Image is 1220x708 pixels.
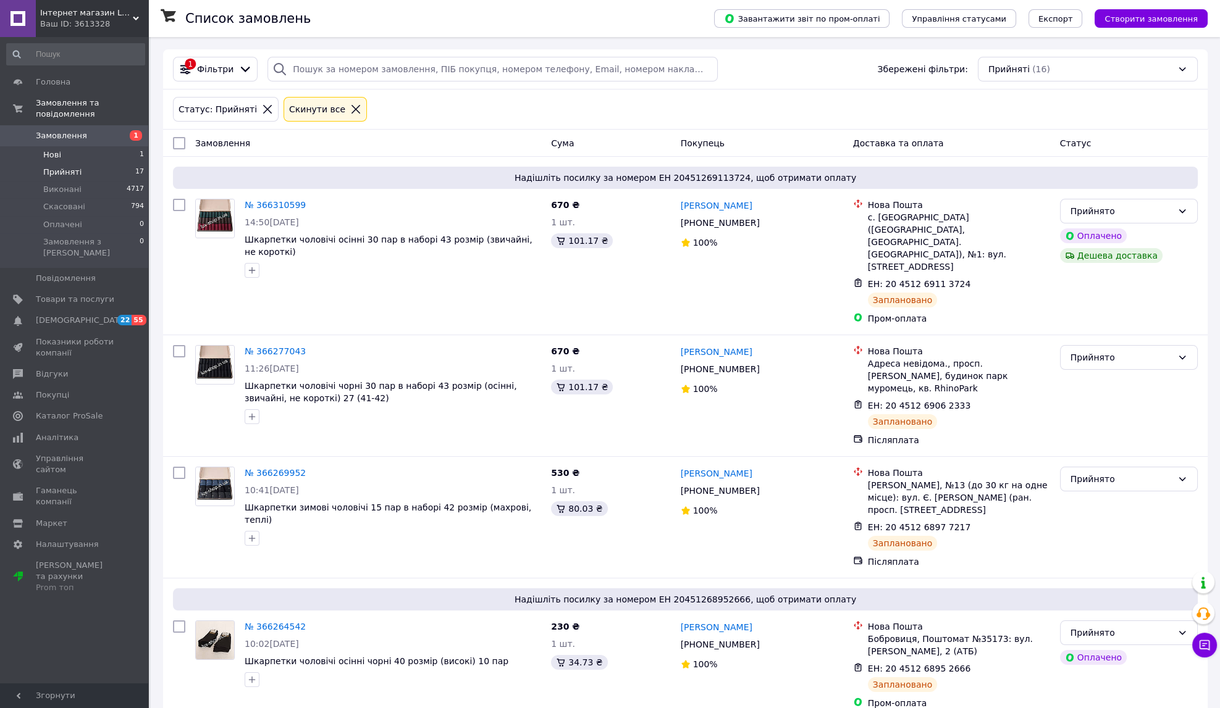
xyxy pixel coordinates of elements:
[36,369,68,380] span: Відгуки
[693,659,718,669] span: 100%
[6,43,145,65] input: Пошук
[245,381,517,403] a: Шкарпетки чоловічі чорні 30 пар в наборі 43 розмір (осінні, звичайні, не короткі) 27 (41-42)
[853,138,944,148] span: Доставка та оплата
[868,293,938,307] div: Заплановано
[724,13,880,24] span: Завантажити звіт по пром-оплаті
[551,655,607,670] div: 34.73 ₴
[1095,9,1208,28] button: Створити замовлення
[868,479,1050,516] div: [PERSON_NAME], №13 (до 30 кг на одне місце): вул. Є. [PERSON_NAME] (ран. просп. [STREET_ADDRESS]
[551,485,575,495] span: 1 шт.
[36,273,96,284] span: Повідомлення
[868,522,971,532] span: ЕН: 20 4512 6897 7217
[678,360,762,378] div: [PHONE_NUMBER]
[868,556,1050,568] div: Післяплата
[245,235,532,257] span: Шкарпетки чоловічі осінні 30 пар в наборі 43 розмір (звичайні, не короткі)
[36,98,148,120] span: Замовлення та повідомлення
[1082,13,1208,23] a: Створити замовлення
[130,130,142,141] span: 1
[117,315,132,325] span: 22
[551,468,579,478] span: 530 ₴
[195,620,235,660] a: Фото товару
[714,9,890,28] button: Завантажити звіт по пром-оплаті
[127,184,144,195] span: 4717
[196,199,234,238] img: Фото товару
[551,501,607,516] div: 80.03 ₴
[868,620,1050,633] div: Нова Пошта
[43,201,85,212] span: Скасовані
[245,502,531,525] a: Шкарпетки зимові чоловічі 15 пар в наборі 42 розмір (махрові, теплі)
[868,677,938,692] div: Заплановано
[36,453,114,475] span: Управління сайтом
[196,621,234,659] img: Фото товару
[36,130,87,141] span: Замовлення
[195,199,235,238] a: Фото товару
[868,536,938,551] div: Заплановано
[868,345,1050,357] div: Нова Пошта
[36,432,78,443] span: Аналітика
[43,167,82,178] span: Прийняті
[43,184,82,195] span: Виконані
[1038,14,1073,23] span: Експорт
[551,639,575,649] span: 1 шт.
[36,315,127,326] span: [DEMOGRAPHIC_DATA]
[176,102,259,116] div: Статус: Прийняті
[40,19,148,30] div: Ваш ID: 3613328
[196,467,234,506] img: Фото товару
[140,219,144,230] span: 0
[287,102,348,116] div: Cкинути все
[1071,626,1172,639] div: Прийнято
[36,294,114,305] span: Товари та послуги
[36,77,70,88] span: Головна
[868,414,938,429] div: Заплановано
[178,172,1193,184] span: Надішліть посилку за номером ЕН 20451269113724, щоб отримати оплату
[681,467,752,480] a: [PERSON_NAME]
[551,346,579,356] span: 670 ₴
[678,214,762,231] div: [PHONE_NUMBER]
[693,506,718,515] span: 100%
[132,315,146,325] span: 55
[245,485,299,495] span: 10:41[DATE]
[36,539,99,550] span: Налаштування
[681,138,725,148] span: Покупець
[245,656,508,666] a: Шкарпетки чоловічі осінні чорні 40 розмір (високі) 10 пар
[678,636,762,653] div: [PHONE_NUMBER]
[245,200,306,210] a: № 366310599
[912,14,1006,23] span: Управління статусами
[131,201,144,212] span: 794
[140,149,144,160] span: 1
[868,199,1050,211] div: Нова Пошта
[1060,650,1127,665] div: Оплачено
[551,138,574,148] span: Cума
[43,149,61,160] span: Нові
[36,336,114,359] span: Показники роботи компанії
[868,279,971,289] span: ЕН: 20 4512 6911 3724
[36,389,69,401] span: Покупці
[678,482,762,499] div: [PHONE_NUMBER]
[877,63,967,75] span: Збережені фільтри:
[245,639,299,649] span: 10:02[DATE]
[551,217,575,227] span: 1 шт.
[36,560,114,594] span: [PERSON_NAME] та рахунки
[681,199,752,212] a: [PERSON_NAME]
[36,410,103,422] span: Каталог ProSale
[868,633,1050,657] div: Бобровиця, Поштомат №35173: вул. [PERSON_NAME], 2 (АТБ)
[868,401,971,410] span: ЕН: 20 4512 6906 2333
[135,167,144,178] span: 17
[195,345,235,385] a: Фото товару
[1071,472,1172,486] div: Прийнято
[868,357,1050,394] div: Адреса невідома., просп. [PERSON_NAME], будинок парк муромець, кв. RhinoPark
[267,57,717,81] input: Пошук за номером замовлення, ПІБ покупця, номером телефону, Email, номером накладної
[693,238,718,248] span: 100%
[868,312,1050,325] div: Пром-оплата
[196,346,234,384] img: Фото товару
[178,593,1193,606] span: Надішліть посилку за номером ЕН 20451268952666, щоб отримати оплату
[1029,9,1083,28] button: Експорт
[245,622,306,631] a: № 366264542
[1192,633,1217,657] button: Чат з покупцем
[43,236,140,259] span: Замовлення з [PERSON_NAME]
[197,63,233,75] span: Фільтри
[868,664,971,673] span: ЕН: 20 4512 6895 2666
[1071,351,1172,364] div: Прийнято
[195,138,250,148] span: Замовлення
